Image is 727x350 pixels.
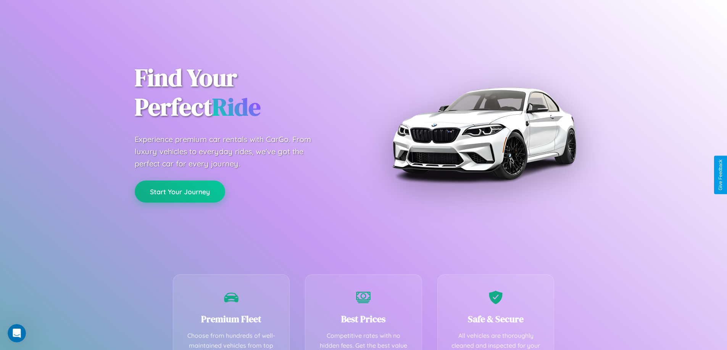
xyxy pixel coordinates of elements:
iframe: Intercom live chat [8,324,26,342]
p: Experience premium car rentals with CarGo. From luxury vehicles to everyday rides, we've got the ... [135,133,326,170]
span: Ride [212,90,261,123]
h3: Premium Fleet [185,313,278,325]
h3: Safe & Secure [449,313,543,325]
h1: Find Your Perfect [135,63,352,122]
div: Give Feedback [718,160,723,190]
button: Start Your Journey [135,181,225,203]
img: Premium BMW car rental vehicle [388,38,579,229]
h3: Best Prices [317,313,410,325]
